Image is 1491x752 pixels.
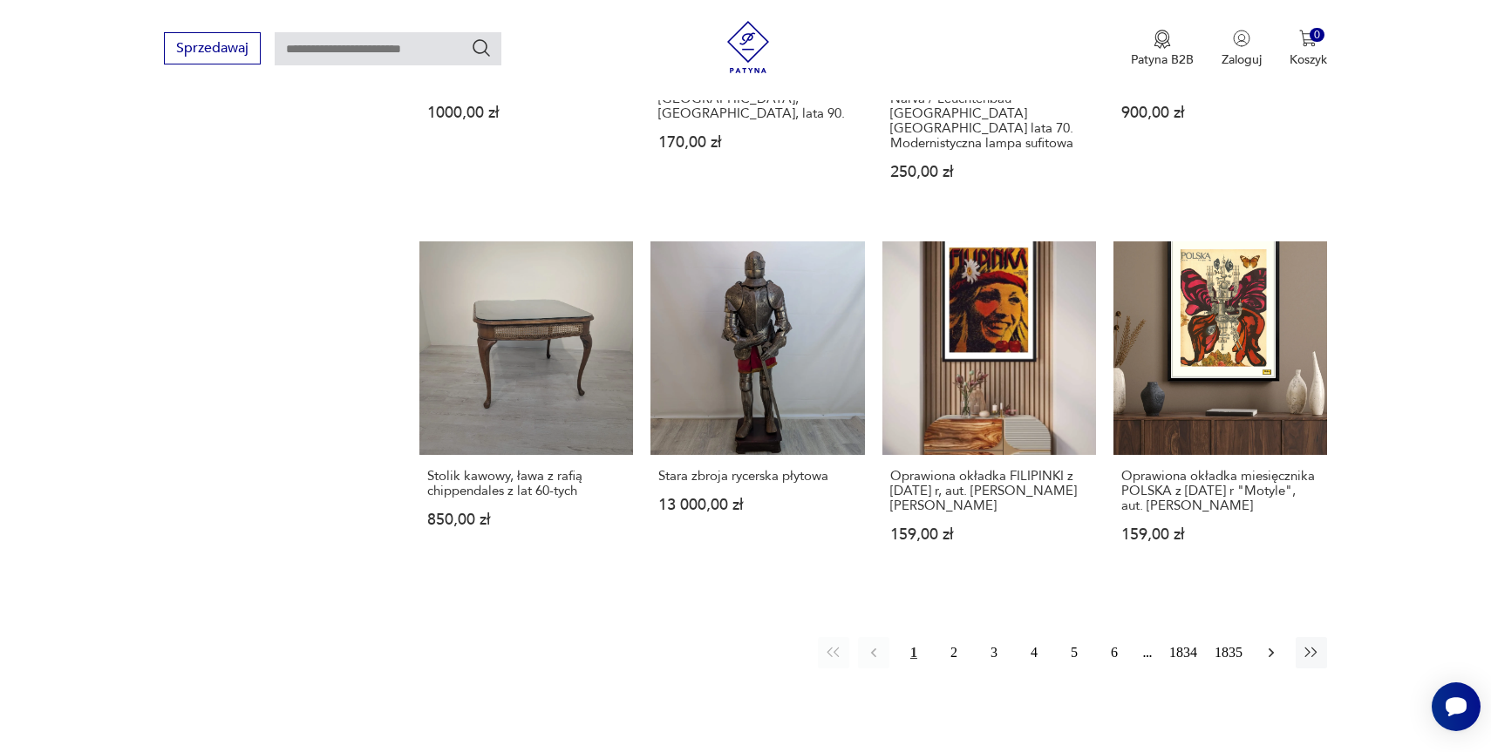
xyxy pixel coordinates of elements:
div: 0 [1310,28,1324,43]
p: Zaloguj [1222,51,1262,68]
p: 1000,00 zł [427,105,625,120]
h3: Stolik kawowy, ława z rafią chippendales z lat 60-tych [427,469,625,498]
h3: Stara zbroja rycerska płytowa [658,469,856,484]
a: Oprawiona okładka miesięcznika POLSKA z listopada 1969 r "Motyle", aut. Zofia DarowskaOprawiona o... [1113,241,1327,576]
p: 850,00 zł [427,512,625,527]
p: 170,00 zł [658,135,856,150]
h3: Oprawiona okładka miesięcznika POLSKA z [DATE] r "Motyle", aut. [PERSON_NAME] [1121,469,1319,513]
p: 13 000,00 zł [658,498,856,512]
img: Ikona medalu [1154,30,1171,49]
a: Sprzedawaj [164,44,261,56]
p: 159,00 zł [890,527,1088,542]
button: Patyna B2B [1131,30,1194,68]
button: 5 [1059,637,1090,668]
h3: Oprawiona okładka FILIPINKI z [DATE] r, aut. [PERSON_NAME] [PERSON_NAME] [890,469,1088,513]
h3: Plafon modernistyczny, [GEOGRAPHIC_DATA], [GEOGRAPHIC_DATA], [GEOGRAPHIC_DATA], lata 90. [658,62,856,121]
img: Ikonka użytkownika [1233,30,1250,47]
h3: Modernistyczna lampa sufitowa plafon szklany craquelé VEB Narva / Leuchtenbau [GEOGRAPHIC_DATA] [... [890,62,1088,151]
button: 0Koszyk [1290,30,1327,68]
button: Sprzedawaj [164,32,261,64]
a: Oprawiona okładka FILIPINKI z 12 czerwca 1983 r, aut. Andrzej Bolimowski Witold KulińskiOprawiona... [882,241,1096,576]
p: Koszyk [1290,51,1327,68]
iframe: Smartsupp widget button [1432,682,1481,731]
a: Stolik kawowy, ława z rafią chippendales z lat 60-tychStolik kawowy, ława z rafią chippendales z ... [419,241,633,576]
button: 4 [1018,637,1050,668]
a: Ikona medaluPatyna B2B [1131,30,1194,68]
button: 1835 [1210,637,1247,668]
a: Stara zbroja rycerska płytowaStara zbroja rycerska płytowa13 000,00 zł [650,241,864,576]
p: Patyna B2B [1131,51,1194,68]
img: Ikona koszyka [1299,30,1317,47]
button: Zaloguj [1222,30,1262,68]
img: Patyna - sklep z meblami i dekoracjami vintage [722,21,774,73]
button: 1834 [1165,637,1202,668]
button: 2 [938,637,970,668]
button: 1 [898,637,929,668]
p: 159,00 zł [1121,527,1319,542]
p: 900,00 zł [1121,105,1319,120]
button: 6 [1099,637,1130,668]
button: 3 [978,637,1010,668]
button: Szukaj [471,37,492,58]
p: 250,00 zł [890,165,1088,180]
